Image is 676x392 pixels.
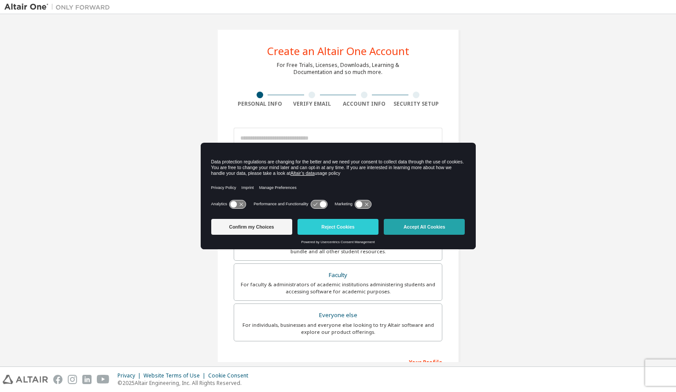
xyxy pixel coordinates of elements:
div: Cookie Consent [208,372,253,379]
div: For individuals, businesses and everyone else looking to try Altair software and explore our prod... [239,322,437,336]
div: Website Terms of Use [143,372,208,379]
div: Security Setup [390,100,443,107]
p: © 2025 Altair Engineering, Inc. All Rights Reserved. [118,379,253,387]
img: altair_logo.svg [3,375,48,384]
img: instagram.svg [68,375,77,384]
img: facebook.svg [53,375,62,384]
div: Account Info [338,100,390,107]
div: For Free Trials, Licenses, Downloads, Learning & Documentation and so much more. [277,62,399,76]
div: Personal Info [234,100,286,107]
div: Create an Altair One Account [267,46,409,56]
div: Verify Email [286,100,338,107]
div: For faculty & administrators of academic institutions administering students and accessing softwa... [239,281,437,295]
div: Privacy [118,372,143,379]
img: youtube.svg [97,375,110,384]
img: Altair One [4,3,114,11]
div: Faculty [239,269,437,281]
img: linkedin.svg [82,375,92,384]
div: Everyone else [239,309,437,322]
div: Your Profile [234,355,442,369]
